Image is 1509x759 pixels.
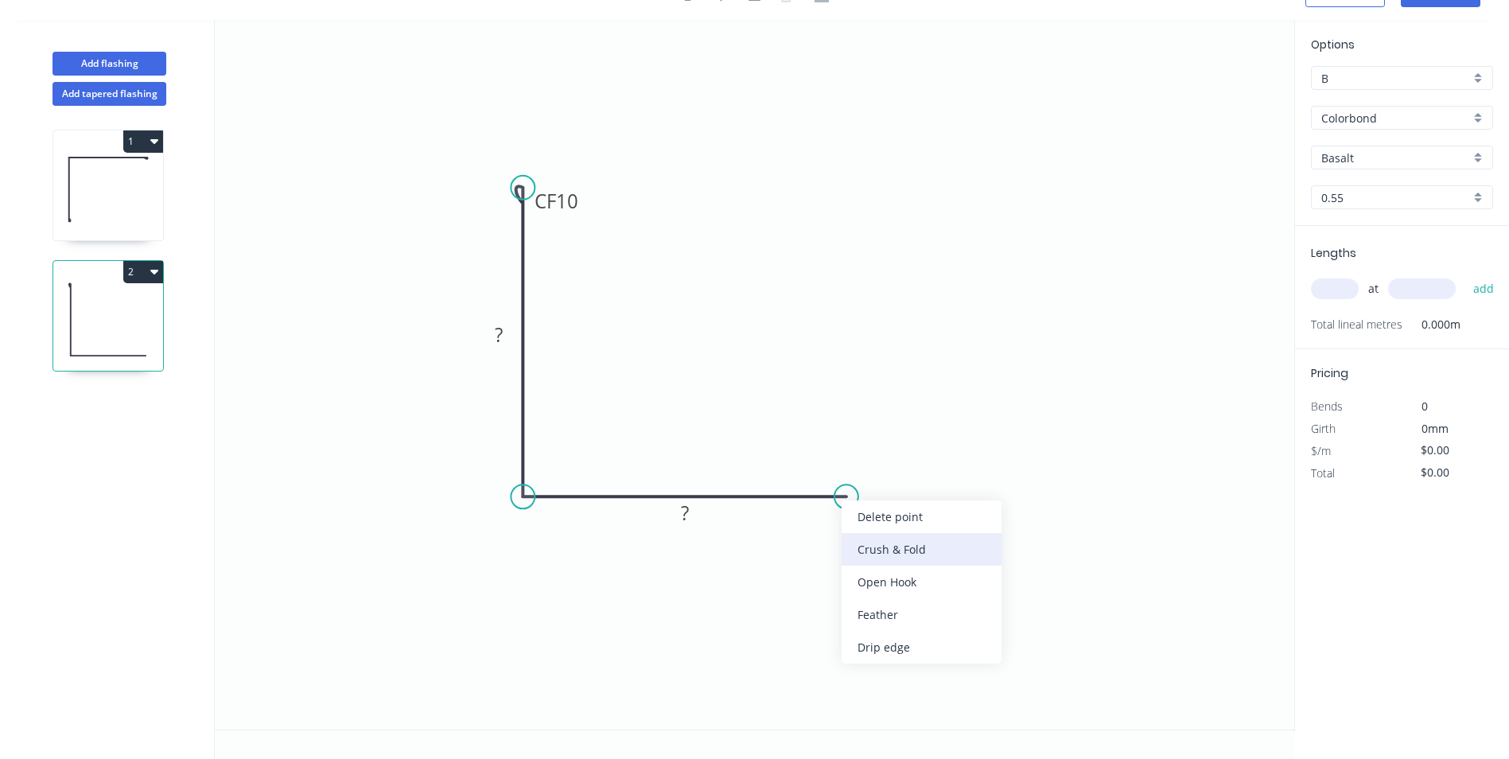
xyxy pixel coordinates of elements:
input: Thickness [1321,189,1470,206]
div: Delete point [842,500,1001,533]
button: 2 [123,261,163,283]
button: add [1465,275,1503,302]
span: Total lineal metres [1311,313,1402,336]
span: Options [1311,37,1355,53]
input: Colour [1321,150,1470,166]
div: Drip edge [842,631,1001,664]
span: Bends [1311,399,1343,414]
input: Price level [1321,70,1470,87]
span: 0 [1421,399,1428,414]
div: Open Hook [842,566,1001,598]
span: 0.000m [1402,313,1460,336]
span: Lengths [1311,245,1356,261]
input: Material [1321,110,1470,127]
button: Add flashing [53,52,166,76]
span: $/m [1311,443,1331,458]
button: 1 [123,130,163,153]
button: Add tapered flashing [53,82,166,106]
span: Girth [1311,421,1336,436]
tspan: CF [535,188,556,214]
span: 0mm [1421,421,1449,436]
span: Total [1311,465,1335,481]
div: Crush & Fold [842,533,1001,566]
span: at [1368,278,1379,300]
span: Pricing [1311,365,1348,381]
div: Feather [842,598,1001,631]
tspan: 10 [556,188,578,214]
svg: 0 [215,20,1294,730]
tspan: ? [495,321,503,348]
tspan: ? [681,500,689,526]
